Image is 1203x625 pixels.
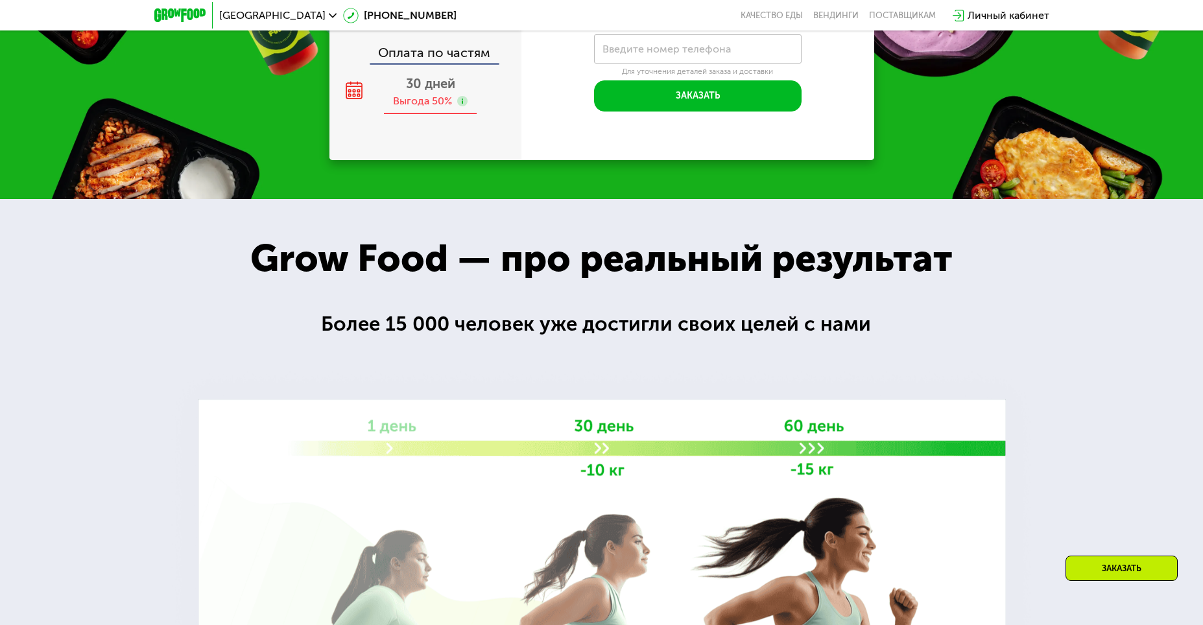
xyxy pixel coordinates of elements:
button: Заказать [594,80,802,112]
div: Grow Food — про реальный результат [222,230,981,287]
div: Заказать [1066,556,1178,581]
div: Более 15 000 человек уже достигли своих целей с нами [321,309,883,340]
div: Оплата по частям [331,33,521,63]
span: 30 дней [406,76,455,91]
a: Качество еды [741,10,803,21]
div: Личный кабинет [968,8,1049,23]
a: Вендинги [813,10,859,21]
div: Для уточнения деталей заказа и доставки [594,67,802,77]
span: [GEOGRAPHIC_DATA] [219,10,326,21]
div: поставщикам [869,10,936,21]
a: [PHONE_NUMBER] [343,8,457,23]
div: Выгода 50% [393,94,452,108]
label: Введите номер телефона [602,45,731,53]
